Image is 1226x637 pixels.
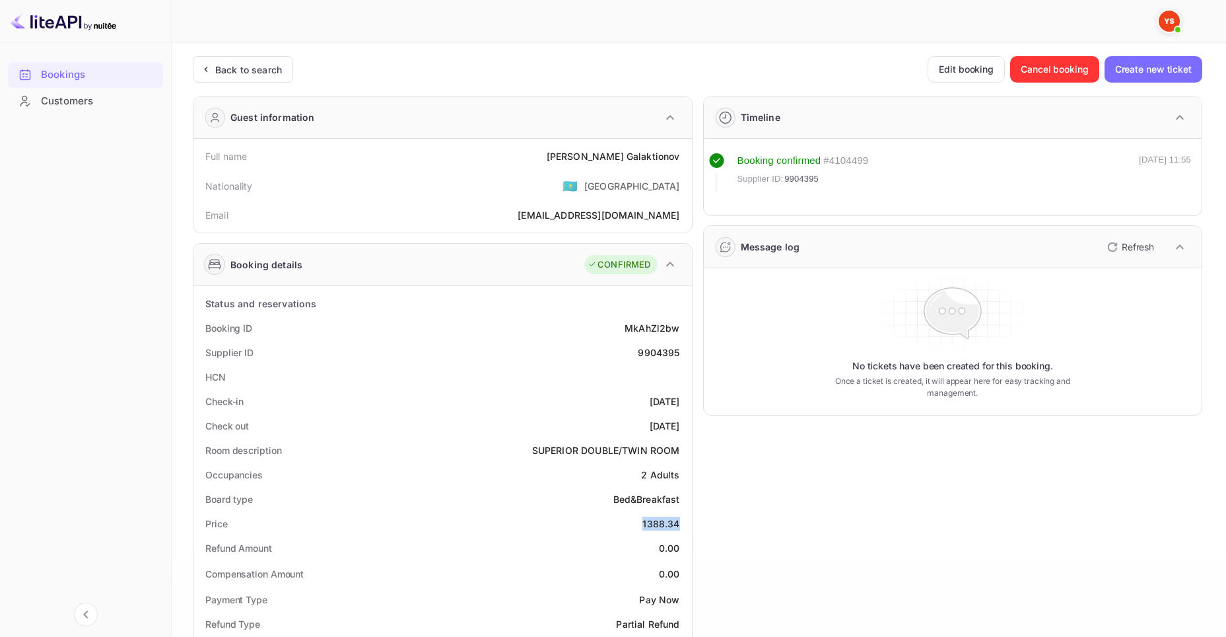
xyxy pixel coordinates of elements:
[1159,11,1180,32] img: Yandex Support
[205,321,252,335] div: Booking ID
[625,321,679,335] div: MkAhZl2bw
[588,258,650,272] div: CONFIRMED
[205,208,228,222] div: Email
[205,443,281,457] div: Room description
[532,443,680,457] div: SUPERIOR DOUBLE/TWIN ROOM
[928,56,1005,83] button: Edit booking
[205,179,253,193] div: Nationality
[205,541,272,555] div: Refund Amount
[1010,56,1099,83] button: Cancel booking
[639,593,679,607] div: Pay Now
[784,172,819,186] span: 9904395
[613,492,680,506] div: Bed&Breakfast
[205,468,263,482] div: Occupancies
[205,346,254,359] div: Supplier ID
[518,208,679,222] div: [EMAIL_ADDRESS][DOMAIN_NAME]
[205,517,228,531] div: Price
[1122,240,1154,254] p: Refresh
[737,153,821,169] div: Booking confirmed
[8,89,163,113] a: Customers
[659,567,680,581] div: 0.00
[74,603,98,626] button: Collapse navigation
[819,375,1087,399] p: Once a ticket is created, it will appear here for easy tracking and management.
[8,62,163,88] div: Bookings
[205,149,247,163] div: Full name
[41,67,156,83] div: Bookings
[11,11,116,32] img: LiteAPI logo
[8,89,163,114] div: Customers
[547,149,680,163] div: [PERSON_NAME] Galaktionov
[741,240,800,254] div: Message log
[650,394,680,408] div: [DATE]
[584,179,680,193] div: [GEOGRAPHIC_DATA]
[659,541,680,555] div: 0.00
[650,419,680,433] div: [DATE]
[8,62,163,87] a: Bookings
[205,419,249,433] div: Check out
[205,297,316,311] div: Status and reservations
[638,346,679,359] div: 9904395
[205,394,244,408] div: Check-in
[205,617,260,631] div: Refund Type
[737,172,784,186] span: Supplier ID:
[562,174,578,198] span: United States
[616,617,679,631] div: Partial Refund
[230,110,315,124] div: Guest information
[642,517,679,531] div: 1388.34
[41,94,156,109] div: Customers
[205,370,226,384] div: HCN
[205,593,267,607] div: Payment Type
[1099,237,1159,258] button: Refresh
[641,468,679,482] div: 2 Adults
[823,153,868,169] div: # 4104499
[205,492,253,506] div: Board type
[205,567,304,581] div: Compensation Amount
[852,359,1053,373] p: No tickets have been created for this booking.
[1105,56,1202,83] button: Create new ticket
[1139,153,1191,192] div: [DATE] 11:55
[741,110,780,124] div: Timeline
[215,63,282,77] div: Back to search
[230,258,302,272] div: Booking details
